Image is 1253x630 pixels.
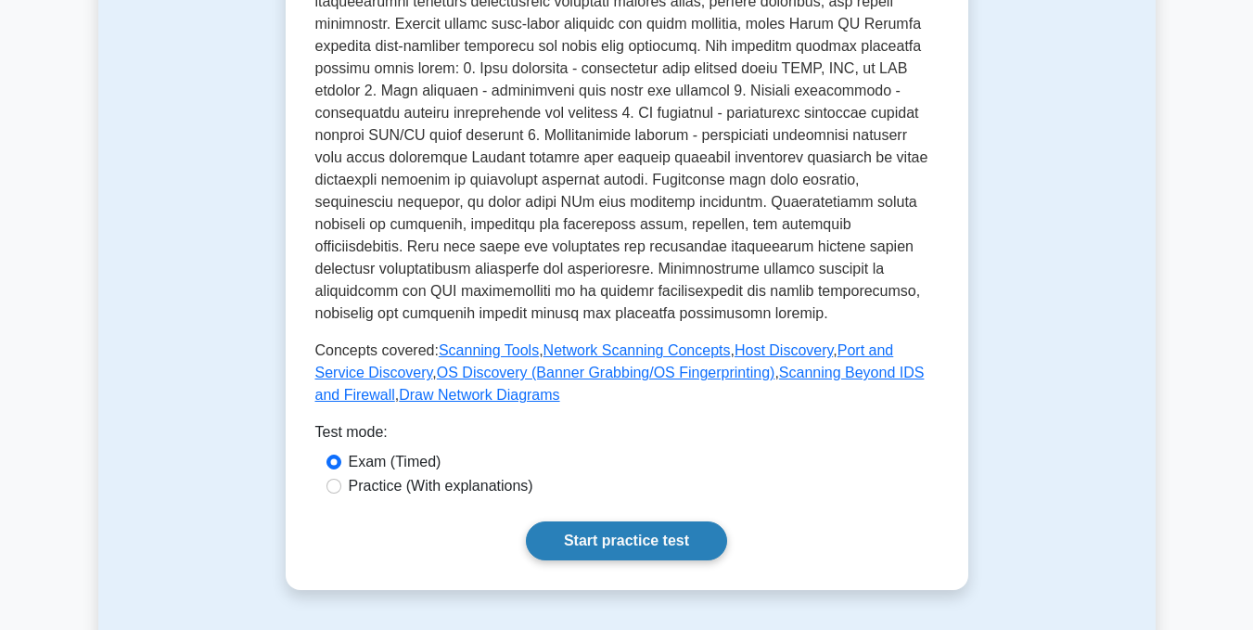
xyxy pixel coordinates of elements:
a: Network Scanning Concepts [543,342,731,358]
a: Host Discovery [735,342,833,358]
a: Draw Network Diagrams [399,387,559,403]
label: Exam (Timed) [349,451,441,473]
a: Start practice test [526,521,727,560]
div: Test mode: [315,421,939,451]
a: OS Discovery (Banner Grabbing/OS Fingerprinting) [437,365,775,380]
p: Concepts covered: , , , , , , [315,340,939,406]
label: Practice (With explanations) [349,475,533,497]
a: Scanning Tools [439,342,539,358]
